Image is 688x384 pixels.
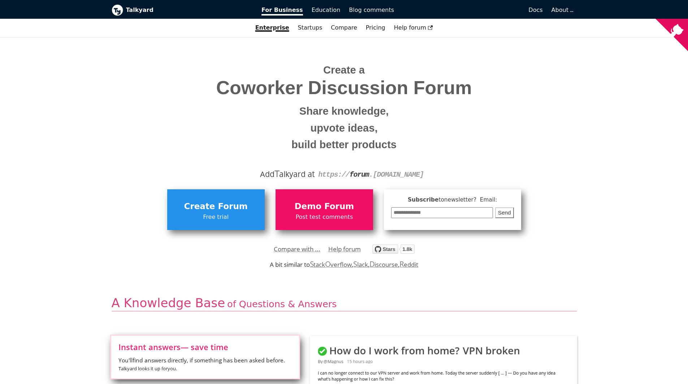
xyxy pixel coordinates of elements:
span: S [310,259,314,269]
div: Add alkyard at [117,168,571,180]
a: Star debiki/talkyard on GitHub [372,246,415,256]
a: Compare with ... [274,244,320,255]
span: Post test comments [279,212,369,222]
a: StackOverflow [310,260,352,269]
small: build better products [117,136,571,153]
span: Education [312,6,341,13]
span: Blog comments [349,6,394,13]
span: T [274,167,280,180]
a: Help forum [328,244,361,255]
h2: A Knowledge Base [112,295,577,312]
button: Send [495,207,514,219]
span: Docs [528,6,542,13]
span: D [369,259,375,269]
span: Subscribe [391,195,514,204]
a: Pricing [362,22,390,34]
span: Coworker Discussion Forum [117,78,571,98]
a: Startups [294,22,327,34]
span: Create Forum [171,200,261,213]
a: Compare [331,24,357,31]
b: Talkyard [126,5,252,15]
span: You'll find answers directly, if something has been asked before. [118,356,292,373]
span: For Business [261,6,303,16]
a: Blog comments [345,4,398,16]
strong: forum [350,171,369,179]
img: talkyard.svg [372,244,415,254]
a: For Business [257,4,307,16]
a: Demo ForumPost test comments [276,189,373,230]
span: O [325,259,331,269]
span: Free trial [171,212,261,222]
a: Create ForumFree trial [167,189,265,230]
a: Reddit [399,260,418,269]
span: Instant answers — save time [118,343,292,351]
span: of Questions & Answers [227,299,337,309]
a: Slack [353,260,368,269]
a: Enterprise [251,22,294,34]
img: Talkyard logo [112,4,123,16]
span: to newsletter ? Email: [438,197,497,203]
span: R [399,259,404,269]
code: https:// . [DOMAIN_NAME] [318,171,424,179]
span: Help forum [394,24,433,31]
a: Docs [398,4,547,16]
small: Talkyard looks it up for you . [118,365,177,372]
span: Create a [323,64,365,76]
a: About [551,6,572,13]
a: Discourse [369,260,398,269]
a: Help forum [390,22,437,34]
span: Demo Forum [279,200,369,213]
a: Education [307,4,345,16]
small: Share knowledge, [117,103,571,120]
small: upvote ideas, [117,120,571,137]
a: Talkyard logoTalkyard [112,4,252,16]
span: S [353,259,357,269]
